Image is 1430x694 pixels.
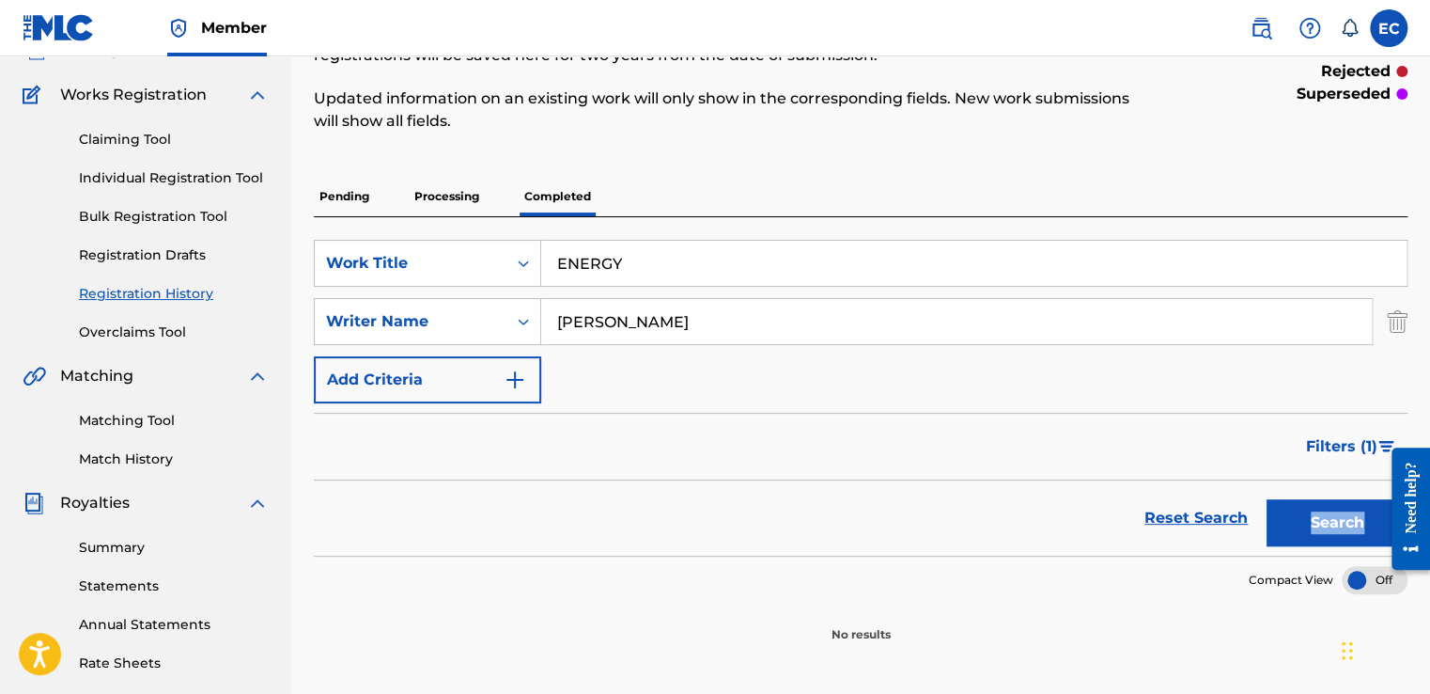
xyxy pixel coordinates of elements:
div: Glisser [1342,623,1353,679]
a: Rate Sheets [79,654,269,673]
span: Matching [60,365,133,387]
img: MLC Logo [23,14,95,41]
iframe: Resource Center [1377,434,1430,585]
p: Pending [314,177,375,216]
a: Individual Registration Tool [79,168,269,188]
span: Royalties [60,492,130,514]
img: expand [246,492,269,514]
div: Writer Name [326,310,495,333]
img: Matching [23,365,46,387]
p: rejected [1321,60,1391,83]
p: Completed [519,177,597,216]
button: Search [1267,499,1407,546]
img: search [1250,17,1272,39]
span: Works Registration [60,84,207,106]
img: Royalties [23,492,45,514]
a: Claiming Tool [79,130,269,150]
a: CatalogCatalog [23,39,119,61]
a: Reset Search [1135,497,1257,539]
img: Top Rightsholder [167,17,190,39]
a: Public Search [1242,9,1280,47]
div: Notifications [1340,19,1359,38]
a: Statements [79,576,269,596]
img: Delete Criterion [1387,298,1407,345]
div: Work Title [326,252,495,275]
div: Help [1291,9,1329,47]
div: User Menu [1370,9,1407,47]
p: Processing [409,177,485,216]
button: Add Criteria [314,356,541,403]
img: Works Registration [23,84,47,106]
a: Summary [79,538,269,558]
span: Compact View [1249,572,1333,589]
a: Matching Tool [79,411,269,431]
p: superseded [1297,83,1391,105]
a: Overclaims Tool [79,323,269,342]
a: Match History [79,450,269,469]
form: Search Form [314,240,1407,556]
img: expand [246,84,269,106]
p: No results [832,604,891,643]
img: 9d2ae6d4665cec9f34b9.svg [504,369,526,391]
a: Annual Statements [79,615,269,635]
p: Updated information on an existing work will only show in the corresponding fields. New work subm... [314,87,1156,133]
a: Registration Drafts [79,245,269,265]
img: expand [246,365,269,387]
iframe: Chat Widget [1336,604,1430,694]
span: Filters ( 1 ) [1306,435,1377,458]
div: Widget de chat [1336,604,1430,694]
a: Bulk Registration Tool [79,207,269,227]
img: help [1298,17,1321,39]
a: Registration History [79,284,269,304]
button: Filters (1) [1295,423,1407,470]
span: Member [201,17,267,39]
